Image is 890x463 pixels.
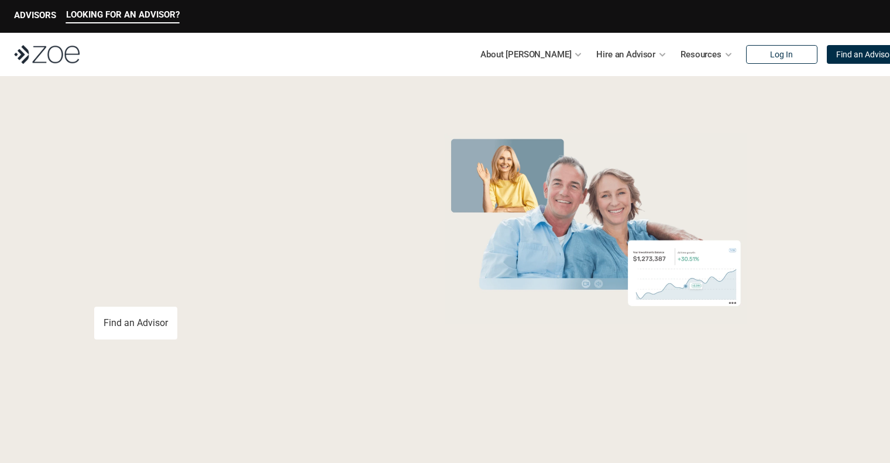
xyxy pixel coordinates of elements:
em: The information in the visuals above is for illustrative purposes only and does not represent an ... [434,331,758,337]
p: Resources [681,46,721,63]
p: About [PERSON_NAME] [480,46,571,63]
p: LOOKING FOR AN ADVISOR? [66,9,180,20]
p: ADVISORS [14,10,56,20]
a: Find an Advisor [94,307,177,339]
p: Hire an Advisor [596,46,655,63]
span: with a Financial Advisor [94,169,331,253]
p: Log In [770,50,793,60]
p: Find an Advisor [104,317,168,328]
p: You deserve an advisor you can trust. [PERSON_NAME], hire, and invest with vetted, fiduciary, fin... [94,265,396,293]
span: Grow Your Wealth [94,129,355,174]
a: Log In [746,45,817,64]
